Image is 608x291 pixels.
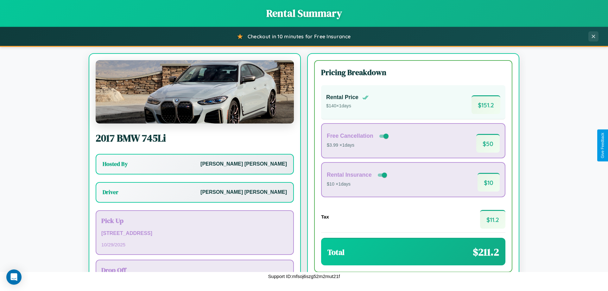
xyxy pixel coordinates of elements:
p: $10 × 1 days [327,180,388,188]
h4: Free Cancellation [327,133,373,139]
h3: Pick Up [101,216,288,225]
p: [STREET_ADDRESS] [101,229,288,238]
p: $3.99 × 1 days [327,141,390,149]
p: Support ID: mfsoj6szg52m2mut21f [268,272,340,281]
h2: 2017 BMW 745Li [96,131,294,145]
div: Open Intercom Messenger [6,269,22,285]
span: $ 211.2 [473,245,499,259]
h3: Total [327,247,345,257]
p: [PERSON_NAME] [PERSON_NAME] [200,160,287,169]
h4: Tax [321,214,329,219]
p: [PERSON_NAME] [PERSON_NAME] [200,188,287,197]
p: $ 140 × 1 days [326,102,369,110]
span: $ 11.2 [480,210,505,229]
span: Checkout in 10 minutes for Free Insurance [248,33,351,40]
span: $ 151.2 [472,95,500,114]
h4: Rental Insurance [327,172,372,178]
h3: Pricing Breakdown [321,67,505,78]
img: BMW 745Li [96,60,294,123]
p: 10 / 29 / 2025 [101,240,288,249]
h3: Hosted By [103,160,128,168]
h4: Rental Price [326,94,358,101]
span: $ 50 [476,134,500,153]
span: $ 10 [478,173,500,192]
h3: Drop Off [101,265,288,275]
div: Give Feedback [600,133,605,158]
h3: Driver [103,188,118,196]
h1: Rental Summary [6,6,602,20]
